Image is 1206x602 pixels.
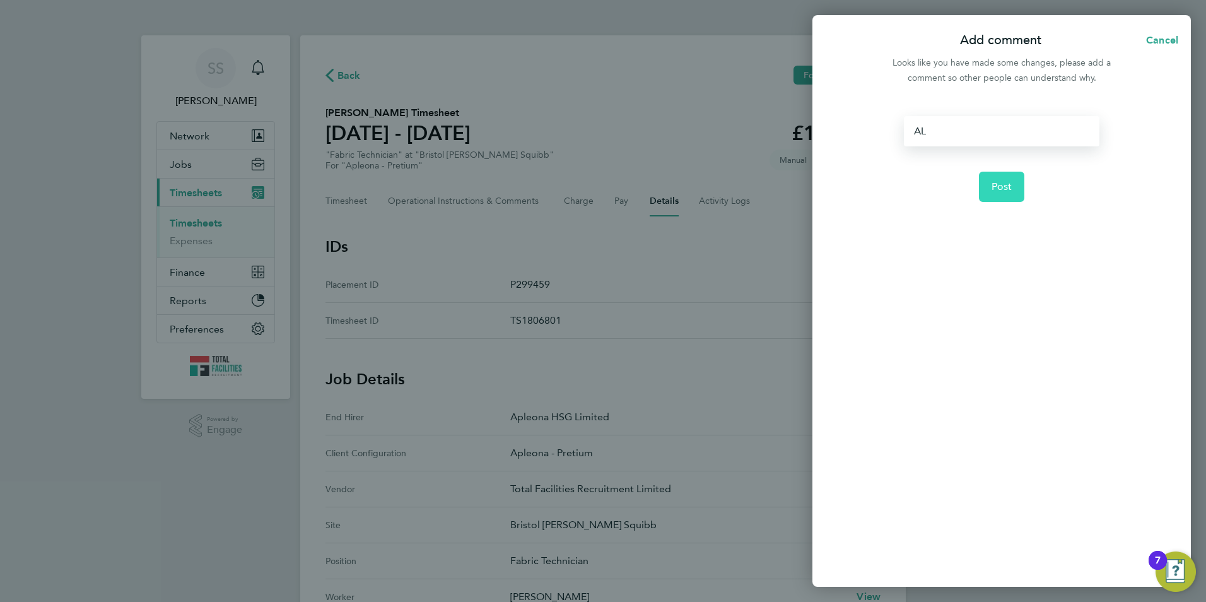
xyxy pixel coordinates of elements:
span: Cancel [1142,34,1178,46]
span: Post [992,180,1012,193]
button: Open Resource Center, 7 new notifications [1156,552,1196,592]
button: Post [979,172,1025,202]
div: Looks like you have made some changes, please add a comment so other people can understand why. [886,56,1118,86]
div: 7 [1155,560,1161,577]
button: Cancel [1126,28,1191,53]
p: Add comment [960,32,1041,49]
div: AL [904,116,1099,146]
